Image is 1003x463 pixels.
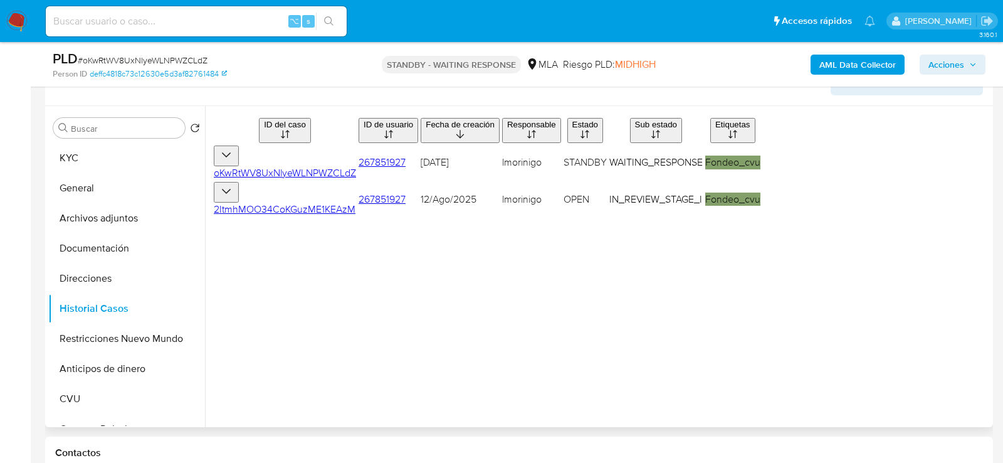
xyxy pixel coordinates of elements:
[53,48,78,68] b: PLD
[905,15,976,27] p: lourdes.morinigo@mercadolibre.com
[48,384,205,414] button: CVU
[864,16,875,26] a: Notificaciones
[48,414,205,444] button: Cruces y Relaciones
[980,14,994,28] a: Salir
[58,123,68,133] button: Buscar
[48,263,205,294] button: Direcciones
[819,55,896,75] b: AML Data Collector
[782,14,852,28] span: Accesos rápidos
[316,13,342,30] button: search-icon
[53,68,87,80] b: Person ID
[920,55,985,75] button: Acciones
[48,173,205,203] button: General
[46,13,347,29] input: Buscar usuario o caso...
[190,123,200,137] button: Volver al orden por defecto
[811,55,905,75] button: AML Data Collector
[48,203,205,233] button: Archivos adjuntos
[48,294,205,324] button: Historial Casos
[71,123,180,134] input: Buscar
[48,324,205,354] button: Restricciones Nuevo Mundo
[615,57,656,72] span: MIDHIGH
[979,29,997,40] span: 3.160.1
[563,58,656,72] span: Riesgo PLD:
[290,15,299,27] span: ⌥
[307,15,310,27] span: s
[382,56,521,73] p: STANDBY - WAITING RESPONSE
[78,54,207,67] span: # oKwRtWV8UxNlyeWLNPWZCLdZ
[928,55,964,75] span: Acciones
[526,58,558,72] div: MLA
[55,447,983,459] h1: Contactos
[48,354,205,384] button: Anticipos de dinero
[48,143,205,173] button: KYC
[90,68,227,80] a: deffc4818c73c12630e5d3af82761484
[48,233,205,263] button: Documentación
